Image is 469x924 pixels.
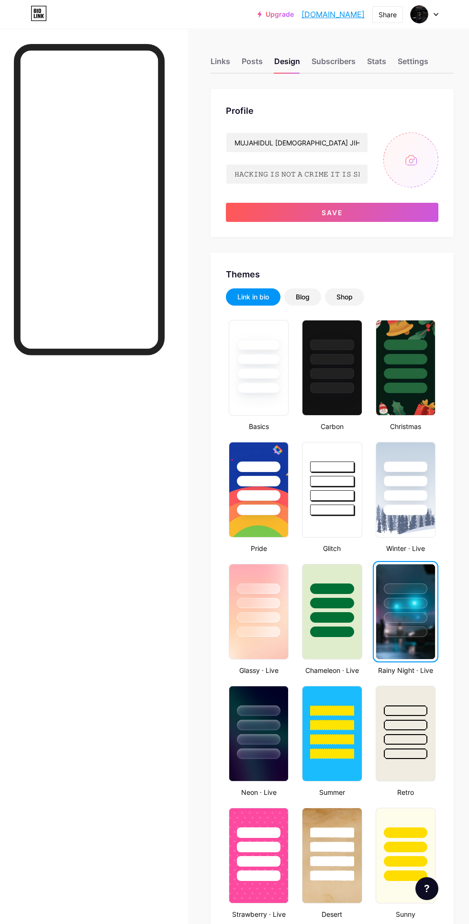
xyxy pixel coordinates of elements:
[296,292,310,302] div: Blog
[226,787,291,797] div: Neon · Live
[379,10,397,20] div: Share
[301,9,365,20] a: [DOMAIN_NAME]
[226,909,291,919] div: Strawberry · Live
[367,55,386,73] div: Stats
[299,421,365,431] div: Carbon
[226,268,438,281] div: Themes
[226,165,368,184] input: Bio
[226,203,438,222] button: Save
[242,55,263,73] div: Posts
[226,133,368,152] input: Name
[312,55,356,73] div: Subscribers
[410,5,428,23] img: jihad teacher
[226,543,291,553] div: Pride
[373,787,438,797] div: Retro
[274,55,300,73] div: Design
[211,55,230,73] div: Links
[226,665,291,675] div: Glassy · Live
[373,665,438,675] div: Rainy Night · Live
[299,665,365,675] div: Chameleon · Live
[322,209,343,217] span: Save
[299,909,365,919] div: Desert
[226,421,291,431] div: Basics
[373,421,438,431] div: Christmas
[373,543,438,553] div: Winter · Live
[237,292,269,302] div: Link in bio
[336,292,353,302] div: Shop
[299,787,365,797] div: Summer
[398,55,428,73] div: Settings
[257,11,294,18] a: Upgrade
[373,909,438,919] div: Sunny
[226,104,438,117] div: Profile
[299,543,365,553] div: Glitch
